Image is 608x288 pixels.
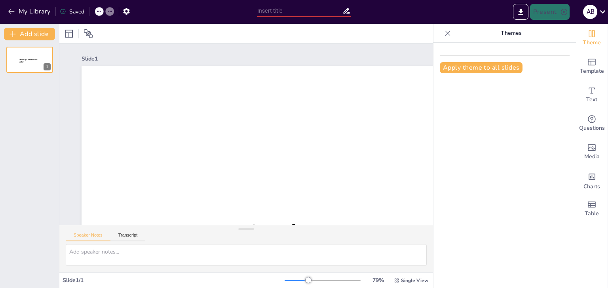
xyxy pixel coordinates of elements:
div: Add text boxes [576,81,608,109]
div: Add images, graphics, shapes or video [576,138,608,166]
span: Table [585,209,599,218]
div: Layout [63,27,75,40]
button: My Library [6,5,54,18]
span: Position [84,29,93,38]
span: Charts [583,182,600,191]
button: Transcript [110,233,146,241]
button: Add slide [4,28,55,40]
span: Theme [583,38,601,47]
span: Text [586,95,597,104]
div: Slide 1 [82,55,597,63]
div: Add a table [576,195,608,223]
span: Sendsteps presentation editor [19,59,37,63]
div: 1 [44,63,51,70]
div: Change the overall theme [576,24,608,52]
span: Media [584,152,600,161]
input: Insert title [257,5,342,17]
div: Saved [60,8,84,15]
span: Sendsteps presentation editor [247,220,478,277]
div: A B [583,5,597,19]
div: Slide 1 / 1 [63,277,285,284]
div: Add charts and graphs [576,166,608,195]
button: A B [583,4,597,20]
div: Add ready made slides [576,52,608,81]
button: Apply theme to all slides [440,62,522,73]
div: Get real-time input from your audience [576,109,608,138]
span: Questions [579,124,605,133]
button: Present [530,4,570,20]
div: 79 % [369,277,388,284]
span: Single View [401,277,428,284]
p: Themes [454,24,568,43]
button: Export to PowerPoint [513,4,528,20]
div: 1 [6,47,53,73]
span: Template [580,67,604,76]
button: Speaker Notes [66,233,110,241]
